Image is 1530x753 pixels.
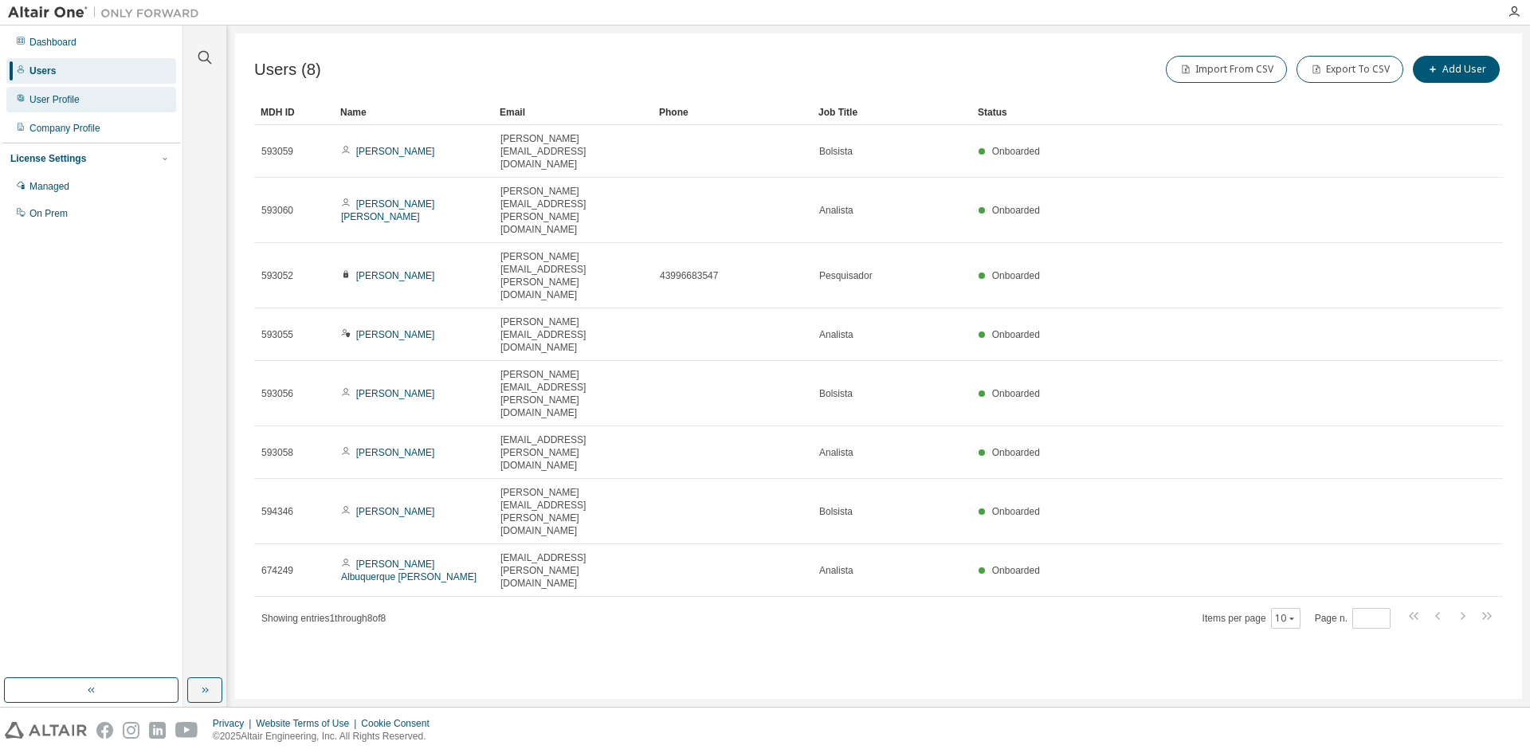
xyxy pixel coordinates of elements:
[978,100,1420,125] div: Status
[261,564,293,577] span: 674249
[261,387,293,400] span: 593056
[123,722,139,739] img: instagram.svg
[261,446,293,459] span: 593058
[500,486,645,537] span: [PERSON_NAME][EMAIL_ADDRESS][PERSON_NAME][DOMAIN_NAME]
[29,122,100,135] div: Company Profile
[29,65,56,77] div: Users
[261,145,293,158] span: 593059
[261,204,293,217] span: 593060
[261,100,328,125] div: MDH ID
[1275,612,1297,625] button: 10
[819,145,853,158] span: Bolsista
[213,730,439,743] p: © 2025 Altair Engineering, Inc. All Rights Reserved.
[149,722,166,739] img: linkedin.svg
[361,717,438,730] div: Cookie Consent
[819,387,853,400] span: Bolsista
[254,61,321,79] span: Users (8)
[659,100,806,125] div: Phone
[819,204,853,217] span: Analista
[819,269,873,282] span: Pesquisador
[819,328,853,341] span: Analista
[500,100,646,125] div: Email
[96,722,113,739] img: facebook.svg
[819,564,853,577] span: Analista
[261,269,293,282] span: 593052
[1166,56,1287,83] button: Import From CSV
[1297,56,1403,83] button: Export To CSV
[992,565,1040,576] span: Onboarded
[992,388,1040,399] span: Onboarded
[992,329,1040,340] span: Onboarded
[500,316,645,354] span: [PERSON_NAME][EMAIL_ADDRESS][DOMAIN_NAME]
[819,446,853,459] span: Analista
[992,146,1040,157] span: Onboarded
[500,185,645,236] span: [PERSON_NAME][EMAIL_ADDRESS][PERSON_NAME][DOMAIN_NAME]
[261,505,293,518] span: 594346
[992,447,1040,458] span: Onboarded
[10,152,86,165] div: License Settings
[356,270,435,281] a: [PERSON_NAME]
[356,447,435,458] a: [PERSON_NAME]
[29,36,76,49] div: Dashboard
[500,551,645,590] span: [EMAIL_ADDRESS][PERSON_NAME][DOMAIN_NAME]
[175,722,198,739] img: youtube.svg
[1202,608,1300,629] span: Items per page
[1315,608,1391,629] span: Page n.
[29,93,80,106] div: User Profile
[992,506,1040,517] span: Onboarded
[340,100,487,125] div: Name
[213,717,256,730] div: Privacy
[256,717,361,730] div: Website Terms of Use
[29,207,68,220] div: On Prem
[356,146,435,157] a: [PERSON_NAME]
[8,5,207,21] img: Altair One
[1413,56,1500,83] button: Add User
[341,198,434,222] a: [PERSON_NAME] [PERSON_NAME]
[5,722,87,739] img: altair_logo.svg
[341,559,477,582] a: [PERSON_NAME] Albuquerque [PERSON_NAME]
[819,505,853,518] span: Bolsista
[500,250,645,301] span: [PERSON_NAME][EMAIL_ADDRESS][PERSON_NAME][DOMAIN_NAME]
[992,270,1040,281] span: Onboarded
[500,132,645,171] span: [PERSON_NAME][EMAIL_ADDRESS][DOMAIN_NAME]
[818,100,965,125] div: Job Title
[992,205,1040,216] span: Onboarded
[356,388,435,399] a: [PERSON_NAME]
[500,368,645,419] span: [PERSON_NAME][EMAIL_ADDRESS][PERSON_NAME][DOMAIN_NAME]
[500,433,645,472] span: [EMAIL_ADDRESS][PERSON_NAME][DOMAIN_NAME]
[356,506,435,517] a: [PERSON_NAME]
[356,329,435,340] a: [PERSON_NAME]
[261,328,293,341] span: 593055
[29,180,69,193] div: Managed
[261,613,386,624] span: Showing entries 1 through 8 of 8
[660,269,718,282] span: 43996683547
